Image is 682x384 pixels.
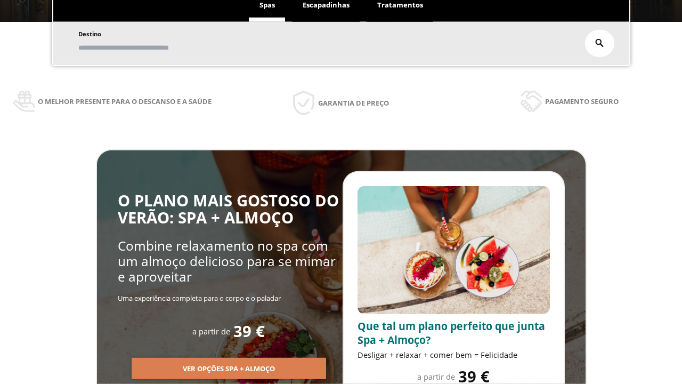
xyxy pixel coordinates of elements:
span: O PLANO MAIS GOSTOSO DO VERÃO: SPA + ALMOÇO [118,190,339,229]
span: Que tal um plano perfeito que junta Spa + Almoço? [358,319,545,347]
span: Uma experiência completa para o corpo e o paladar [118,293,281,303]
a: Ver opções Spa + Almoço [132,364,326,373]
span: a partir de [192,326,230,337]
span: a partir de [417,371,455,382]
img: promo-sprunch.ElVl7oUD.webp [358,186,550,315]
span: Destino [78,30,101,38]
button: Ver opções Spa + Almoço [132,358,326,379]
span: Pagamento seguro [545,95,619,107]
span: Combine relaxamento no spa com um almoço delicioso para se mimar e aproveitar [118,237,336,286]
span: O melhor presente para o descanso e a saúde [38,95,212,107]
span: Ver opções Spa + Almoço [183,364,275,374]
span: Desligar + relaxar + comer bem = Felicidade [358,349,517,360]
span: 39 € [233,323,265,340]
span: Garantia de preço [318,97,389,109]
